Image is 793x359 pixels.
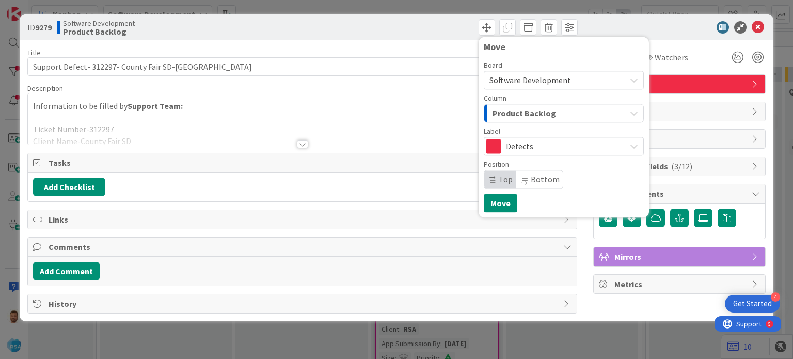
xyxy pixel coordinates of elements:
div: Get Started [733,299,772,309]
div: Move [484,42,644,52]
input: type card name here... [27,57,577,76]
span: Description [27,84,63,93]
p: Information to be filled by [33,100,571,112]
span: ( 3/12 ) [671,161,692,171]
span: Dates [614,105,747,118]
span: Tasks [49,157,558,169]
button: Move [484,194,517,212]
span: Software Development [63,19,135,27]
span: Bottom [531,174,560,184]
span: Software Development [489,75,571,85]
b: Product Backlog [63,27,135,36]
button: Add Checklist [33,178,105,196]
span: Metrics [614,278,747,290]
div: Open Get Started checklist, remaining modules: 4 [725,295,780,313]
div: 5 [54,4,56,12]
span: Column [484,95,506,102]
span: Custom Fields [614,160,747,173]
span: Board [484,61,502,69]
span: Defects [506,139,621,153]
span: ID [27,21,52,34]
span: Support [22,2,47,14]
div: 4 [771,292,780,302]
span: Links [49,213,558,226]
span: Top [499,174,513,184]
span: Attachments [614,188,747,200]
b: 9279 [35,22,52,33]
span: Defects [614,78,747,90]
button: Add Comment [33,262,100,280]
span: Product Backlog [493,106,556,120]
span: Watchers [655,51,688,64]
span: Position [484,161,509,168]
span: History [49,298,558,310]
label: Title [27,48,41,57]
span: Block [614,133,747,145]
span: Mirrors [614,251,747,263]
span: Label [484,128,500,135]
button: Product Backlog [484,104,644,122]
strong: Support Team: [128,101,183,111]
span: Comments [49,241,558,253]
